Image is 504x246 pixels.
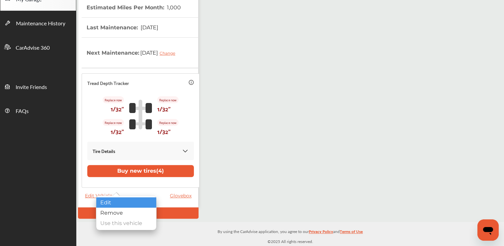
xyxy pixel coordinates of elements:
p: Tire Details [93,147,115,155]
div: © 2025 All rights reserved. [76,222,504,246]
p: Replace now [157,119,179,126]
span: Maintenance History [16,19,65,28]
div: Default [78,207,199,219]
span: CarAdvise 360 [16,44,50,52]
p: By using the CarAdvise application, you agree to our and [76,228,504,235]
img: tire_track_logo.b900bcbc.svg [129,99,152,129]
p: Replace now [157,96,179,103]
a: Terms of Use [340,228,363,238]
span: Invite Friends [16,83,47,92]
img: KOKaJQAAAABJRU5ErkJggg== [182,148,189,154]
p: Tread Depth Tracker [87,79,129,87]
div: Use this vehicle [96,218,156,228]
span: [DATE] [140,24,158,31]
p: 1/32" [157,103,171,114]
p: 1/32" [157,126,171,136]
p: Replace now [103,96,124,103]
p: Replace now [103,119,124,126]
button: Buy new tires(4) [87,165,194,177]
div: Edit [96,197,156,208]
span: FAQs [16,107,29,116]
iframe: Button to launch messaging window [477,219,499,241]
th: Last Maintenance : [87,18,158,37]
a: Glovebox [170,193,195,199]
span: 1,000 [166,4,181,11]
a: Maintenance History [0,11,76,35]
div: Change [160,51,179,56]
span: Edit Vehicle [85,193,119,199]
p: 1/32" [111,103,124,114]
th: Next Maintenance : [87,38,180,68]
span: [DATE] [139,44,180,61]
div: Remove [96,208,156,218]
p: 1/32" [111,126,124,136]
a: Privacy Policy [309,228,333,238]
